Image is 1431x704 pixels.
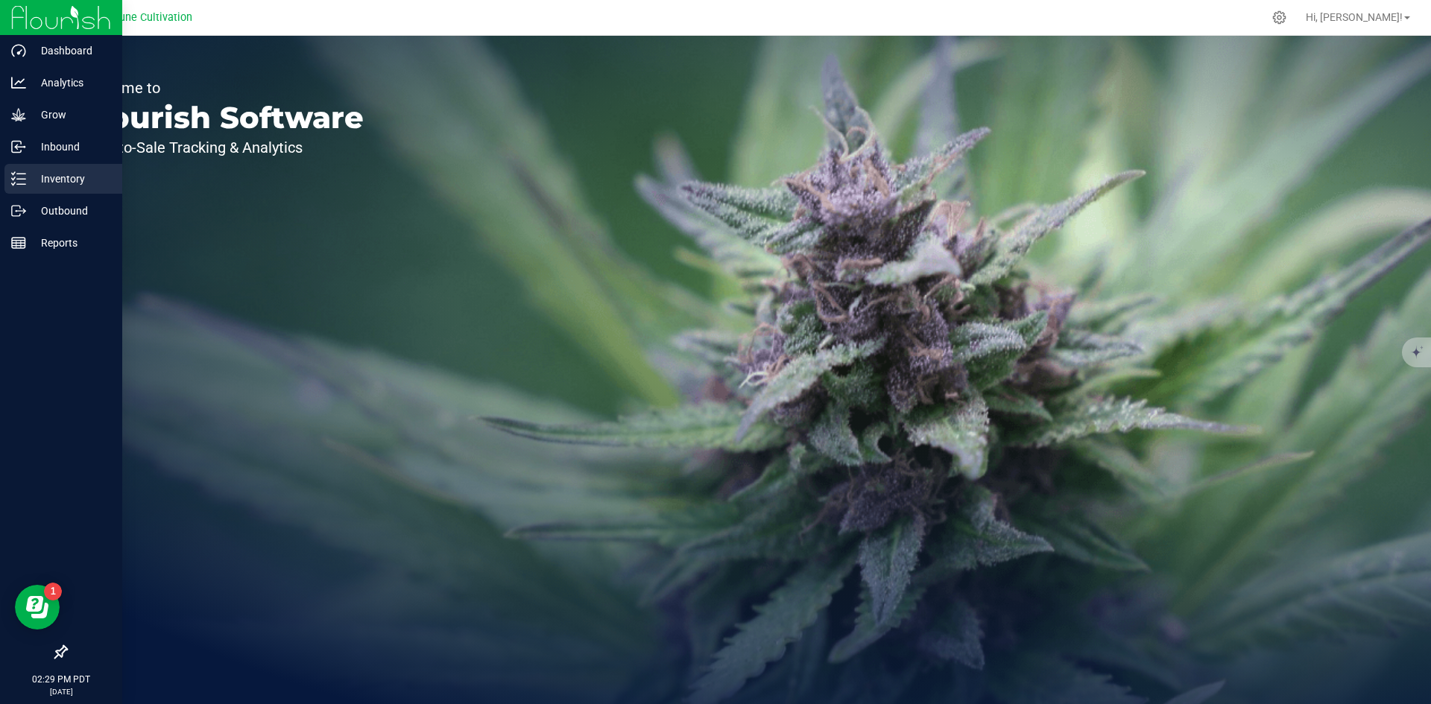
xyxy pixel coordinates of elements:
[113,11,192,24] span: Dune Cultivation
[44,583,62,600] iframe: Resource center unread badge
[1270,10,1289,25] div: Manage settings
[11,235,26,250] inline-svg: Reports
[7,686,116,697] p: [DATE]
[15,585,60,630] iframe: Resource center
[11,171,26,186] inline-svg: Inventory
[1306,11,1403,23] span: Hi, [PERSON_NAME]!
[26,74,116,92] p: Analytics
[26,42,116,60] p: Dashboard
[11,139,26,154] inline-svg: Inbound
[26,138,116,156] p: Inbound
[80,80,364,95] p: Welcome to
[11,107,26,122] inline-svg: Grow
[11,75,26,90] inline-svg: Analytics
[26,170,116,188] p: Inventory
[26,106,116,124] p: Grow
[26,234,116,252] p: Reports
[80,140,364,155] p: Seed-to-Sale Tracking & Analytics
[11,43,26,58] inline-svg: Dashboard
[26,202,116,220] p: Outbound
[80,103,364,133] p: Flourish Software
[11,203,26,218] inline-svg: Outbound
[7,673,116,686] p: 02:29 PM PDT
